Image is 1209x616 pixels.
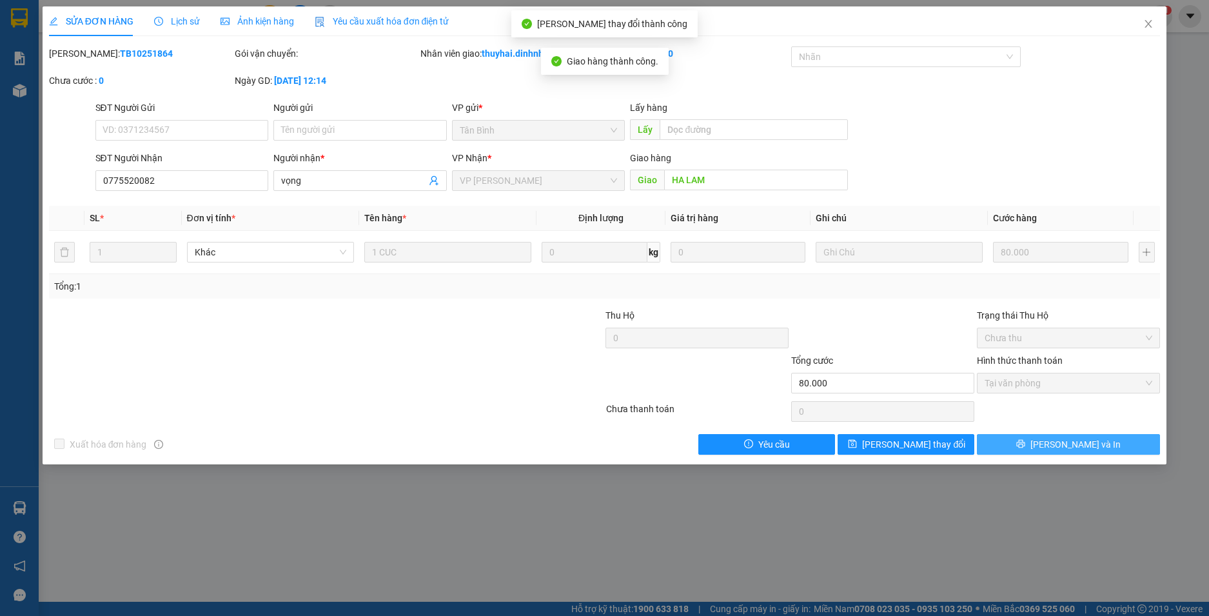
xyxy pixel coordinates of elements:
[522,19,532,29] span: check-circle
[605,46,789,61] div: Cước rồi :
[647,242,660,263] span: kg
[6,55,89,83] li: VP VP [PERSON_NAME]
[1139,242,1155,263] button: plus
[838,434,974,455] button: save[PERSON_NAME] thay đổi
[630,103,667,113] span: Lấy hàng
[154,17,163,26] span: clock-circle
[977,355,1063,366] label: Hình thức thanh toán
[6,85,76,110] b: 0905.885.878, 0905.455.533
[99,75,104,86] b: 0
[452,153,487,163] span: VP Nhận
[6,86,15,95] span: phone
[154,440,163,449] span: info-circle
[758,437,790,452] span: Yêu cầu
[630,119,660,140] span: Lấy
[985,328,1152,348] span: Chưa thu
[364,213,406,223] span: Tên hàng
[187,213,235,223] span: Đơn vị tính
[993,242,1128,263] input: 0
[154,16,200,26] span: Lịch sử
[671,213,718,223] span: Giá trị hàng
[1016,439,1025,450] span: printer
[49,46,232,61] div: [PERSON_NAME]:
[54,242,75,263] button: delete
[664,170,848,190] input: Dọc đường
[420,46,604,61] div: Nhân viên giao:
[460,171,618,190] span: VP Hà Lam
[1130,6,1166,43] button: Close
[195,243,346,262] span: Khác
[221,16,294,26] span: Ảnh kiện hàng
[64,437,152,452] span: Xuất hóa đơn hàng
[235,74,418,88] div: Ngày GD:
[452,101,625,115] div: VP gửi
[315,16,449,26] span: Yêu cầu xuất hóa đơn điện tử
[578,213,624,223] span: Định lượng
[274,75,326,86] b: [DATE] 12:14
[49,16,133,26] span: SỬA ĐƠN HÀNG
[848,439,857,450] span: save
[660,119,848,140] input: Dọc đường
[49,17,58,26] span: edit
[791,355,833,366] span: Tổng cước
[6,6,187,31] li: [PERSON_NAME]
[993,213,1037,223] span: Cước hàng
[744,439,753,450] span: exclamation-circle
[429,175,439,186] span: user-add
[235,46,418,61] div: Gói vận chuyển:
[273,151,447,165] div: Người nhận
[630,153,671,163] span: Giao hàng
[567,56,658,66] span: Giao hàng thành công.
[630,170,664,190] span: Giao
[120,48,173,59] b: TB10251864
[698,434,835,455] button: exclamation-circleYêu cầu
[460,121,618,140] span: Tân Bình
[671,242,805,263] input: 0
[1143,19,1154,29] span: close
[90,213,100,223] span: SL
[985,373,1152,393] span: Tại văn phòng
[605,310,634,321] span: Thu Hộ
[95,101,269,115] div: SĐT Người Gửi
[315,17,325,27] img: icon
[54,279,467,293] div: Tổng: 1
[364,242,531,263] input: VD: Bàn, Ghế
[811,206,988,231] th: Ghi chú
[537,19,688,29] span: [PERSON_NAME] thay đổi thành công
[862,437,965,452] span: [PERSON_NAME] thay đổi
[482,48,554,59] b: thuyhai.dinhnhan
[221,17,230,26] span: picture
[89,55,172,97] li: VP [GEOGRAPHIC_DATA]
[49,74,232,88] div: Chưa cước :
[551,56,562,66] span: check-circle
[977,434,1160,455] button: printer[PERSON_NAME] và In
[816,242,983,263] input: Ghi Chú
[1030,437,1121,452] span: [PERSON_NAME] và In
[605,402,791,424] div: Chưa thanh toán
[977,308,1160,323] div: Trạng thái Thu Hộ
[95,151,269,165] div: SĐT Người Nhận
[273,101,447,115] div: Người gửi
